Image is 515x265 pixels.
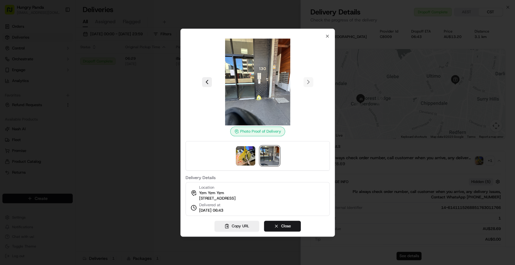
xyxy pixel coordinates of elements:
[50,110,52,115] span: •
[6,104,16,114] img: Asif Zaman Khan
[214,39,301,125] img: photo_proof_of_delivery image
[185,175,329,180] label: Delivery Details
[19,110,49,115] span: [PERSON_NAME]
[23,93,37,98] span: 9月17日
[103,59,110,67] button: Start new chat
[199,208,223,213] span: [DATE] 06:43
[53,110,68,115] span: 8月27日
[199,185,214,190] span: Location
[12,110,17,115] img: 1736555255976-a54dd68f-1ca7-489b-9aae-adbdc363a1c4
[199,196,235,201] span: [STREET_ADDRESS]
[27,64,83,68] div: We're available if you need us!
[43,149,73,154] a: Powered byPylon
[230,127,285,136] div: Photo Proof of Delivery
[6,135,11,140] div: 📗
[12,135,46,141] span: Knowledge Base
[6,58,17,68] img: 1736555255976-a54dd68f-1ca7-489b-9aae-adbdc363a1c4
[6,6,18,18] img: Nash
[264,221,301,232] button: Close
[199,202,223,208] span: Delivered at
[6,78,40,83] div: Past conversations
[20,93,22,98] span: •
[51,135,56,140] div: 💻
[57,135,97,141] span: API Documentation
[27,58,99,64] div: Start new chat
[260,146,279,166] img: photo_proof_of_delivery image
[16,39,109,45] input: Got a question? Start typing here...
[199,190,224,196] span: Yzm Yzm Yzm
[236,146,255,166] img: photo_proof_of_pickup image
[215,221,259,232] button: Copy URL
[94,77,110,84] button: See all
[4,132,49,143] a: 📗Knowledge Base
[6,24,110,34] p: Welcome 👋
[60,150,73,154] span: Pylon
[49,132,99,143] a: 💻API Documentation
[13,58,24,68] img: 1727276513143-84d647e1-66c0-4f92-a045-3c9f9f5dfd92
